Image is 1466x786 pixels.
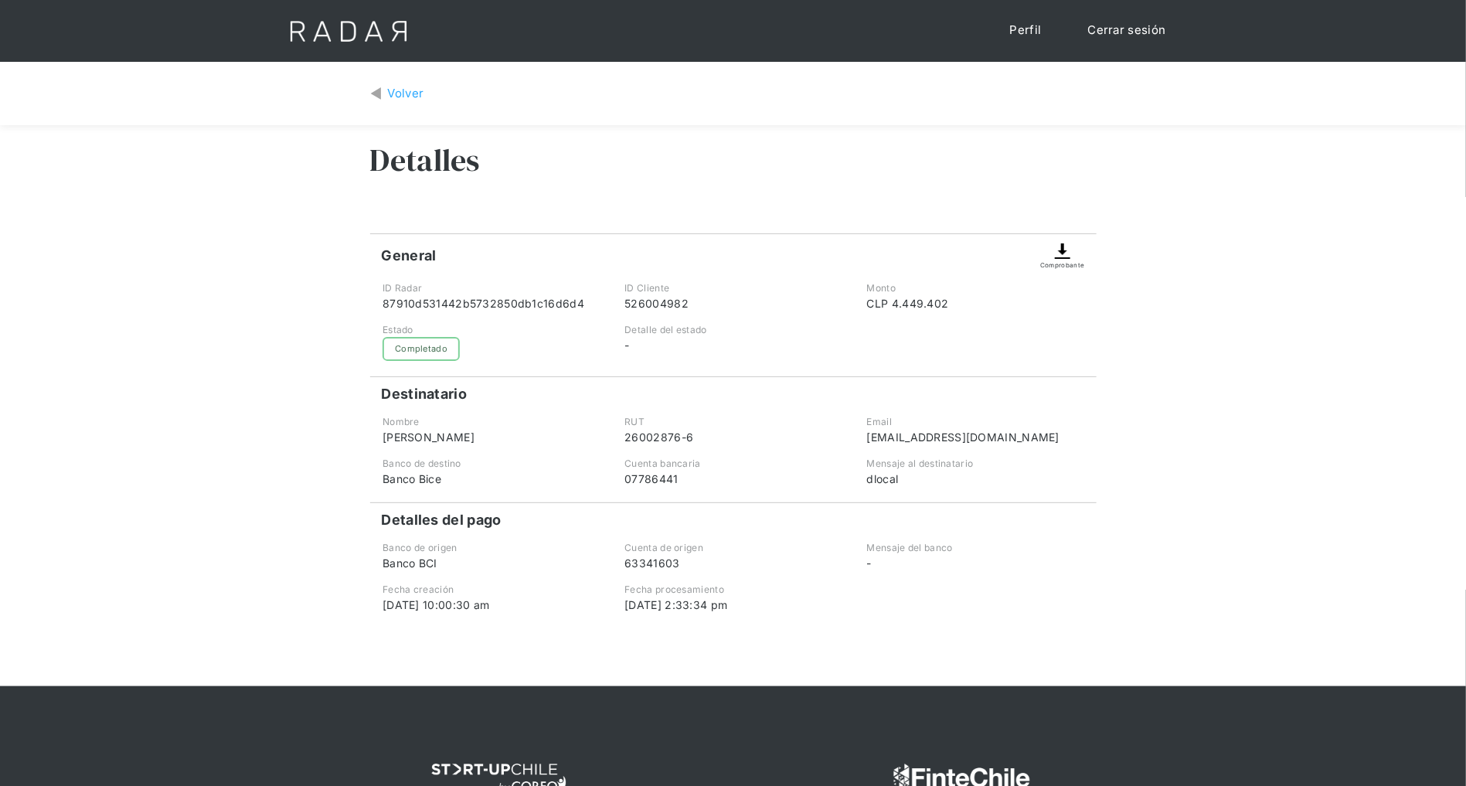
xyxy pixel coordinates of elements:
div: Completado [383,337,460,361]
div: Banco BCI [383,555,599,571]
div: Email [867,415,1083,429]
div: Mensaje del banco [867,541,1083,555]
h4: General [382,247,437,265]
div: Fecha procesamiento [624,583,841,597]
div: Nombre [383,415,599,429]
div: [DATE] 2:33:34 pm [624,597,841,613]
div: ID Cliente [624,281,841,295]
div: Comprobante [1040,260,1084,270]
div: Banco de origen [383,541,599,555]
div: Cuenta bancaria [624,457,841,471]
div: - [867,555,1083,571]
div: Banco Bice [383,471,599,487]
div: [EMAIL_ADDRESS][DOMAIN_NAME] [867,429,1083,445]
h3: Detalles [370,141,480,179]
h4: Detalles del pago [382,511,502,529]
div: Monto [867,281,1083,295]
div: Mensaje al destinatario [867,457,1083,471]
div: [DATE] 10:00:30 am [383,597,599,613]
div: Cuenta de origen [624,541,841,555]
div: 63341603 [624,555,841,571]
a: Perfil [995,15,1057,46]
h4: Destinatario [382,385,468,403]
div: Detalle del estado [624,323,841,337]
div: 526004982 [624,295,841,311]
div: RUT [624,415,841,429]
div: Volver [388,85,424,103]
div: 07786441 [624,471,841,487]
div: CLP 4.449.402 [867,295,1083,311]
div: [PERSON_NAME] [383,429,599,445]
div: 26002876-6 [624,429,841,445]
div: Fecha creación [383,583,599,597]
a: Cerrar sesión [1073,15,1182,46]
div: ID Radar [383,281,599,295]
div: 87910d531442b5732850db1c16d6d4 [383,295,599,311]
div: Estado [383,323,599,337]
div: Banco de destino [383,457,599,471]
div: - [624,337,841,353]
img: Descargar comprobante [1053,242,1072,260]
div: dlocal [867,471,1083,487]
a: Volver [370,85,424,103]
